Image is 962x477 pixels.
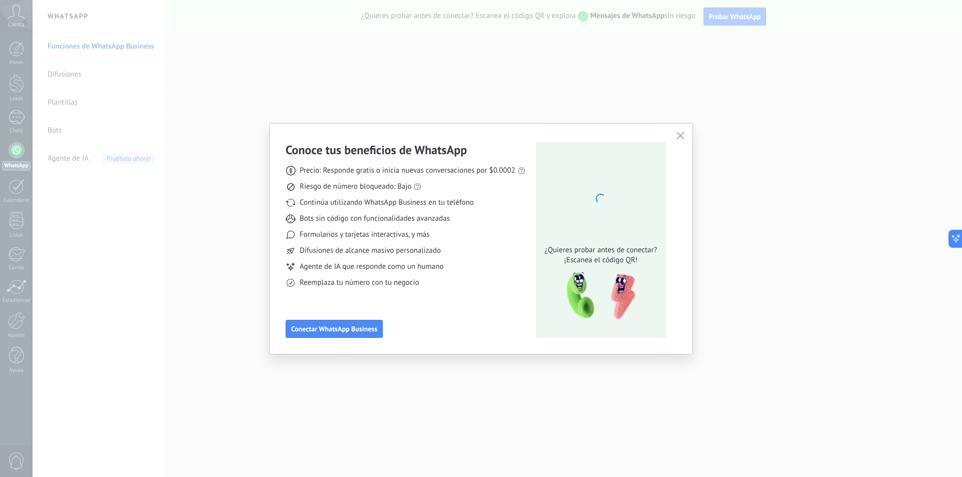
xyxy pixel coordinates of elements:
span: Difusiones de alcance masivo personalizado [300,246,441,256]
button: Conectar WhatsApp Business [286,320,383,338]
span: Riesgo de número bloqueado: Bajo [300,182,411,192]
span: Precio: Responde gratis o inicia nuevas conversaciones por $0.0002 [300,166,516,176]
span: Agente de IA que responde como un humano [300,262,443,272]
span: Formularios y tarjetas interactivas, y más [300,230,429,240]
span: ¿Quieres probar antes de conectar? [542,245,660,255]
span: Conectar WhatsApp Business [291,325,377,332]
h3: Conoce tus beneficios de WhatsApp [286,142,467,158]
span: ¡Escanea el código QR! [542,255,660,265]
span: Bots sin código con funcionalidades avanzadas [300,214,450,224]
span: Reemplaza tu número con tu negocio [300,278,419,288]
span: Continúa utilizando WhatsApp Business en tu teléfono [300,198,473,208]
img: qr-pic-1x.png [558,269,637,323]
